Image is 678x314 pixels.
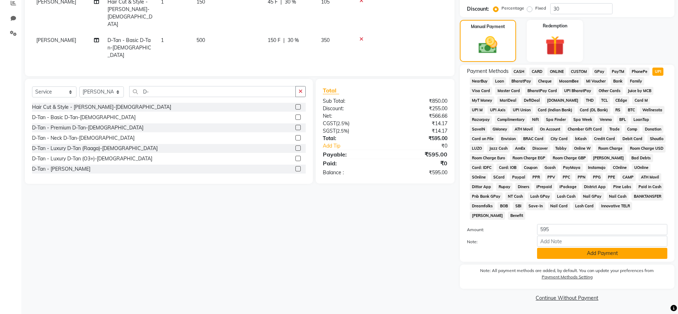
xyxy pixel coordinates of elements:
span: Tabby [553,144,569,153]
span: UPI [652,68,663,76]
label: Percentage [501,5,524,11]
span: AmEx [513,144,527,153]
span: Donation [642,125,663,133]
span: 2.5% [337,121,348,126]
div: ₹850.00 [385,97,453,105]
span: CGST [323,120,336,127]
div: Discount: [317,105,385,112]
div: Total: [317,135,385,142]
span: Bad Debts [629,154,653,162]
span: Jazz Cash [487,144,510,153]
span: Cheque [536,77,554,85]
span: CAMP [620,173,636,181]
span: [PERSON_NAME] [591,154,626,162]
span: Payment Methods [467,68,509,75]
div: Hair Cut & Style - [PERSON_NAME]-[DEMOGRAPHIC_DATA] [32,103,171,111]
span: MariDeal [497,96,519,105]
span: BTC [625,106,637,114]
span: Card: IDFC [470,164,494,172]
label: Redemption [543,23,567,29]
span: BANKTANSFER [631,192,663,201]
span: COnline [610,164,629,172]
span: PayMaya [561,164,583,172]
span: Total [323,87,339,94]
span: Shoutlo [647,135,666,143]
span: District App [582,183,608,191]
span: Coupon [521,164,540,172]
span: BRAC Card [521,135,546,143]
div: D-Tan - Luxury D-Tan (O3+)-[DEMOGRAPHIC_DATA] [32,155,152,163]
div: ₹0 [396,142,453,150]
span: iPrepaid [534,183,555,191]
span: Lash GPay [528,192,552,201]
div: Net: [317,112,385,120]
span: BharatPay Card [525,87,559,95]
span: Room Charge EGP [510,154,547,162]
span: ATH Movil [512,125,535,133]
div: ₹14.17 [385,120,453,127]
span: PPE [606,173,617,181]
span: CUSTOM [569,68,589,76]
span: 30 % [288,37,299,44]
span: Card: IOB [496,164,519,172]
span: | [283,37,285,44]
div: ( ) [317,127,385,135]
span: Other Cards [596,87,623,95]
button: Add Payment [537,248,667,259]
span: PhonePe [629,68,650,76]
span: CEdge [613,96,629,105]
span: [DOMAIN_NAME] [545,96,581,105]
span: UPI Union [510,106,533,114]
span: Room Charge USD [627,144,666,153]
label: Amount: [462,227,532,233]
span: 350 [321,37,330,43]
div: D-Tan - Neck D-Tan-[DEMOGRAPHIC_DATA] [32,134,135,142]
span: UOnline [632,164,651,172]
span: Innovative TELR [599,202,632,210]
span: Wellnessta [640,106,664,114]
div: ( ) [317,120,385,127]
span: Dittor App [470,183,494,191]
div: D-Tan - Basic D-Tan-[DEMOGRAPHIC_DATA] [32,114,136,121]
span: SaveIN [470,125,488,133]
span: 150 F [268,37,280,44]
span: D-Tan - Basic D-Tan-[DEMOGRAPHIC_DATA] [107,37,151,58]
span: Card (Indian Bank) [536,106,575,114]
span: Visa Card [470,87,493,95]
span: Lash Cash [555,192,578,201]
span: Pnb Bank GPay [470,192,503,201]
input: Search or Scan [129,86,296,97]
span: Online W [572,144,593,153]
span: PPN [575,173,588,181]
span: GMoney [490,125,509,133]
span: Card (DL Bank) [578,106,610,114]
span: Nail GPay [581,192,604,201]
span: DefiDeal [521,96,542,105]
span: Card on File [470,135,496,143]
span: GPay [592,68,607,76]
span: Bank [611,77,625,85]
span: [PERSON_NAME] [470,212,505,220]
span: MI Voucher [584,77,608,85]
span: Chamber Gift Card [566,125,604,133]
input: Add Note [537,236,667,247]
span: Benefit [508,212,525,220]
span: PPC [561,173,573,181]
span: Lash Card [573,202,596,210]
span: Credit Card [592,135,617,143]
span: Paid in Cash [636,183,663,191]
span: Pine Labs [611,183,633,191]
span: TCL [599,96,610,105]
span: Dreamfolks [470,202,495,210]
span: PPG [590,173,603,181]
span: NT Cash [505,192,525,201]
span: 500 [196,37,205,43]
span: Nail Cash [607,192,629,201]
span: Envision [499,135,518,143]
span: Debit Card [620,135,645,143]
span: LUZO [470,144,484,153]
span: CARD [529,68,545,76]
div: D-Tan - Luxury D-Tan (Raaga)-[DEMOGRAPHIC_DATA] [32,145,158,152]
span: NearBuy [470,77,490,85]
span: Spa Week [571,116,595,124]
